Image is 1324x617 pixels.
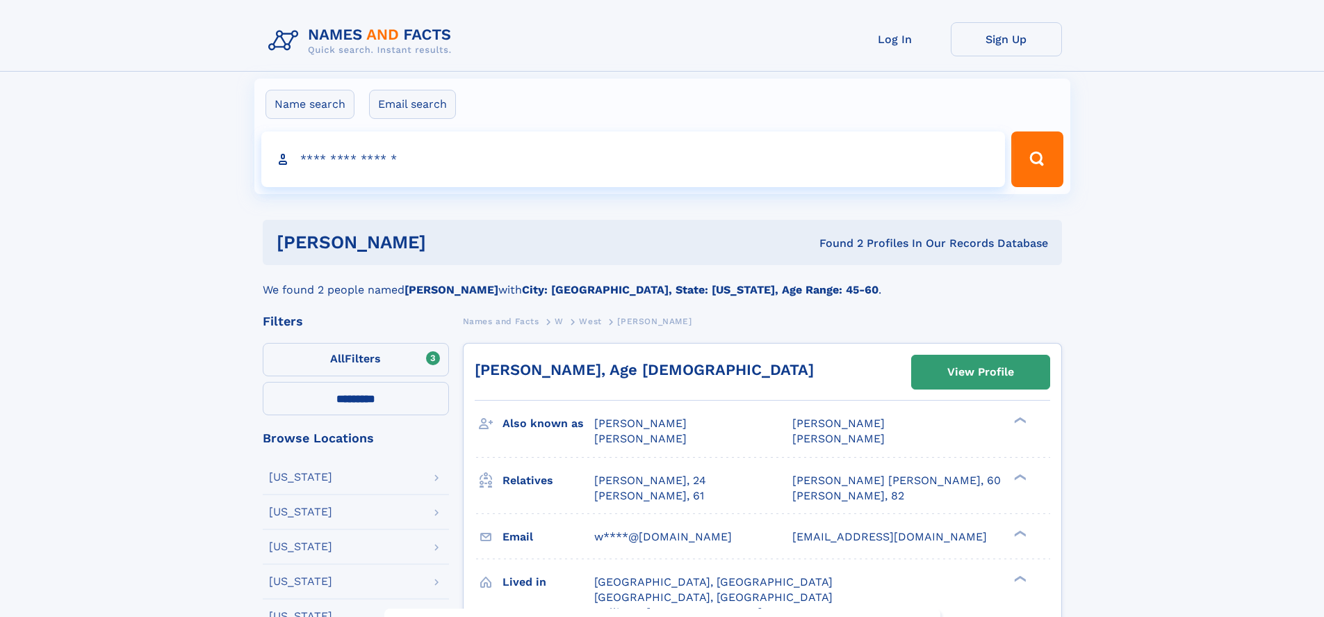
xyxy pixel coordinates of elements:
[369,90,456,119] label: Email search
[555,312,564,330] a: W
[1011,529,1027,538] div: ❯
[617,316,692,326] span: [PERSON_NAME]
[263,343,449,376] label: Filters
[951,22,1062,56] a: Sign Up
[792,432,885,445] span: [PERSON_NAME]
[1011,472,1027,481] div: ❯
[792,473,1001,488] a: [PERSON_NAME] [PERSON_NAME], 60
[263,315,449,328] div: Filters
[792,488,904,504] a: [PERSON_NAME], 82
[330,352,345,365] span: All
[1011,416,1027,425] div: ❯
[912,355,1049,389] a: View Profile
[594,488,704,504] a: [PERSON_NAME], 61
[263,265,1062,298] div: We found 2 people named with .
[594,575,833,588] span: [GEOGRAPHIC_DATA], [GEOGRAPHIC_DATA]
[277,234,623,251] h1: [PERSON_NAME]
[269,506,332,518] div: [US_STATE]
[502,525,594,549] h3: Email
[269,576,332,587] div: [US_STATE]
[502,412,594,435] h3: Also known as
[623,236,1048,251] div: Found 2 Profiles In Our Records Database
[840,22,951,56] a: Log In
[947,356,1014,388] div: View Profile
[579,312,601,330] a: West
[269,472,332,483] div: [US_STATE]
[475,361,814,378] a: [PERSON_NAME], Age [DEMOGRAPHIC_DATA]
[404,283,498,296] b: [PERSON_NAME]
[594,432,687,445] span: [PERSON_NAME]
[1011,574,1027,583] div: ❯
[463,312,539,330] a: Names and Facts
[1011,131,1063,187] button: Search Button
[269,541,332,552] div: [US_STATE]
[263,22,463,60] img: Logo Names and Facts
[594,473,706,488] a: [PERSON_NAME], 24
[502,469,594,492] h3: Relatives
[265,90,354,119] label: Name search
[263,432,449,444] div: Browse Locations
[594,591,833,604] span: [GEOGRAPHIC_DATA], [GEOGRAPHIC_DATA]
[555,316,564,326] span: W
[579,316,601,326] span: West
[522,283,878,296] b: City: [GEOGRAPHIC_DATA], State: [US_STATE], Age Range: 45-60
[261,131,1006,187] input: search input
[792,417,885,430] span: [PERSON_NAME]
[594,417,687,430] span: [PERSON_NAME]
[792,530,987,543] span: [EMAIL_ADDRESS][DOMAIN_NAME]
[502,570,594,594] h3: Lived in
